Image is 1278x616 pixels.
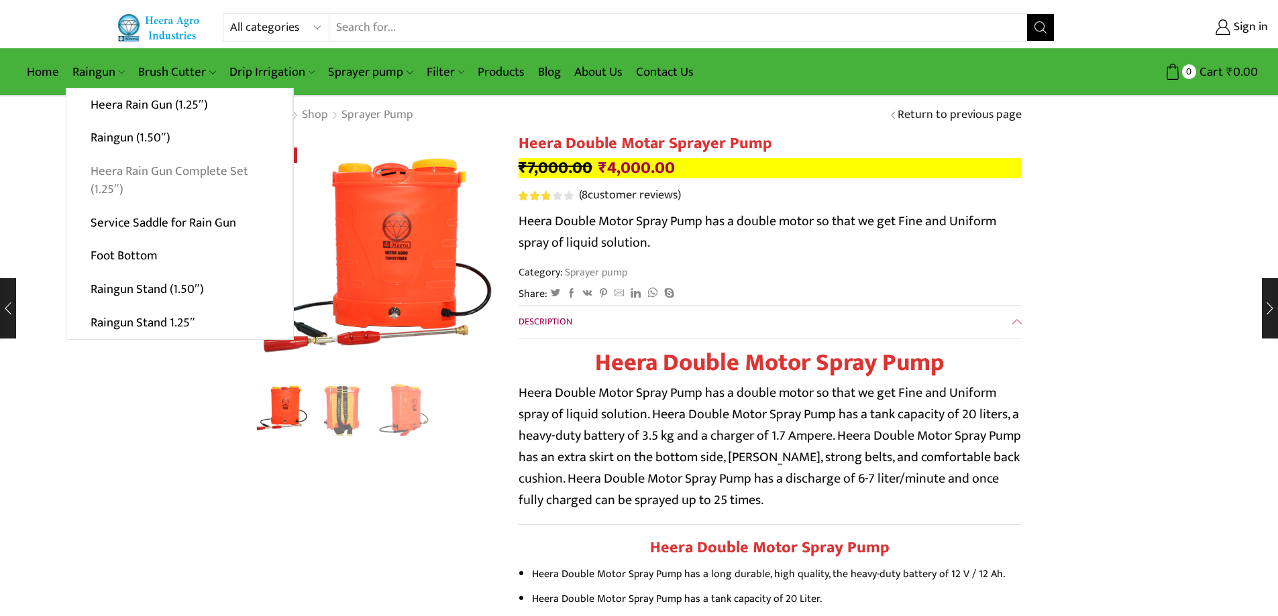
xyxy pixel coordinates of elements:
[66,273,292,306] a: Raingun Stand (1.50″)
[1226,62,1258,82] bdi: 0.00
[66,239,292,273] a: Foot Bottom
[66,88,292,122] a: Heera Rain Gun (1.25″)
[131,56,222,88] a: Brush Cutter
[378,382,433,436] li: 3 / 3
[1075,15,1268,40] a: Sign in
[629,56,700,88] a: Contact Us
[519,154,592,182] bdi: 7,000.00
[568,56,629,88] a: About Us
[519,191,550,200] span: Rated out of 5 based on customer ratings
[254,382,309,436] li: 1 / 3
[519,306,1022,338] a: Description
[650,534,890,561] strong: Heera Double Motor Spray Pump
[519,382,1022,511] p: Heera Double Motor Spray Pump has a double motor so that we get Fine and Uniform spray of liquid ...
[519,154,527,182] span: ₹
[66,306,293,339] a: Raingun Stand 1.25″
[595,343,945,383] strong: Heera Double Motor Spray Pump
[223,56,321,88] a: Drip Irrigation
[471,56,531,88] a: Products
[519,191,576,200] span: 8
[1068,60,1258,84] a: 0 Cart ₹0.00
[582,185,588,205] span: 8
[315,382,371,436] li: 2 / 3
[579,187,681,204] a: (8customer reviews)
[1027,14,1054,41] button: Search button
[1226,62,1233,82] span: ₹
[20,56,66,88] a: Home
[531,56,568,88] a: Blog
[532,589,1022,609] li: Heera Double Motor Spray Pump has a tank capacity of 20 Liter.
[66,56,131,88] a: Raingun
[254,380,309,436] img: Double Motor Spray Pump
[519,265,627,280] span: Category:
[1230,19,1268,36] span: Sign in
[257,107,414,124] nav: Breadcrumb
[301,107,329,124] a: Shop
[532,564,1022,584] li: Heera Double Motor Spray Pump has a long durable, high quality, the heavy-duty battery of 12 V / ...
[378,382,433,438] a: IMG_4882
[420,56,471,88] a: Filter
[598,154,675,182] bdi: 4,000.00
[519,314,572,329] span: Description
[519,286,547,302] span: Share:
[898,107,1022,124] a: Return to previous page
[519,210,1022,253] p: Heera Double Motor Spray Pump has a double motor so that we get Fine and Uniform spray of liquid ...
[321,56,419,88] a: Sprayer pump
[598,154,607,182] span: ₹
[341,107,414,124] a: Sprayer pump
[257,134,498,375] div: 1 / 3
[1196,63,1223,81] span: Cart
[519,134,1022,153] h1: Heera Double Motar Sprayer Pump
[66,206,292,239] a: Service Saddle for Rain Gun
[1182,64,1196,78] span: 0
[66,155,292,206] a: Heera Rain Gun Complete Set (1.25″)
[66,121,292,155] a: Raingun (1.50″)
[329,14,1028,41] input: Search for...
[519,191,573,200] div: Rated 2.88 out of 5
[315,382,371,438] a: IMG_4885
[563,263,627,281] a: Sprayer pump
